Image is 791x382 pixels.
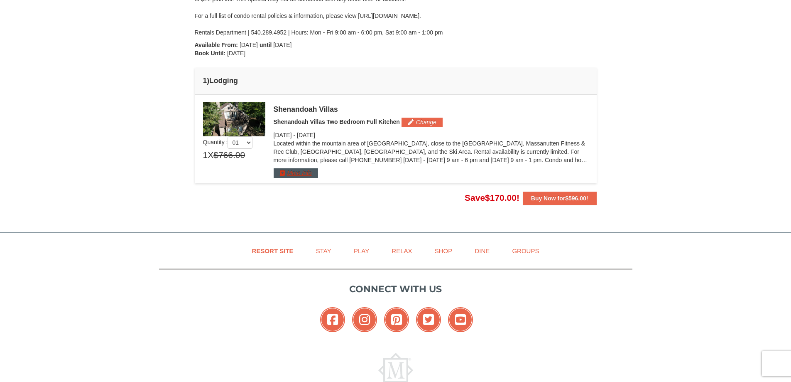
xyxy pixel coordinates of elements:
[424,242,463,260] a: Shop
[343,242,380,260] a: Play
[465,193,519,202] span: Save !
[381,242,422,260] a: Relax
[293,132,295,138] span: -
[274,105,588,113] div: Shenandoah Villas
[203,102,265,136] img: 19219019-2-e70bf45f.jpg
[274,118,400,125] span: Shenandoah Villas Two Bedroom Full Kitchen
[213,149,245,161] span: $766.00
[240,42,258,48] span: [DATE]
[523,192,597,205] button: Buy Now for$596.00!
[195,42,238,48] strong: Available From:
[502,242,549,260] a: Groups
[464,242,500,260] a: Dine
[485,193,517,202] span: $170.00
[208,149,213,161] span: X
[402,118,443,127] button: Change
[260,42,272,48] strong: until
[531,195,588,202] strong: Buy Now for !
[274,139,588,164] p: Located within the mountain area of [GEOGRAPHIC_DATA], close to the [GEOGRAPHIC_DATA], Massanutte...
[297,132,315,138] span: [DATE]
[274,132,292,138] span: [DATE]
[273,42,291,48] span: [DATE]
[306,242,342,260] a: Stay
[274,168,318,177] button: More Info
[565,195,586,202] span: $596.00
[159,282,632,296] p: Connect with us
[227,50,245,57] span: [DATE]
[203,149,208,161] span: 1
[207,76,209,85] span: )
[195,50,226,57] strong: Book Until:
[203,139,253,145] span: Quantity :
[203,76,588,85] h4: 1 Lodging
[242,242,304,260] a: Resort Site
